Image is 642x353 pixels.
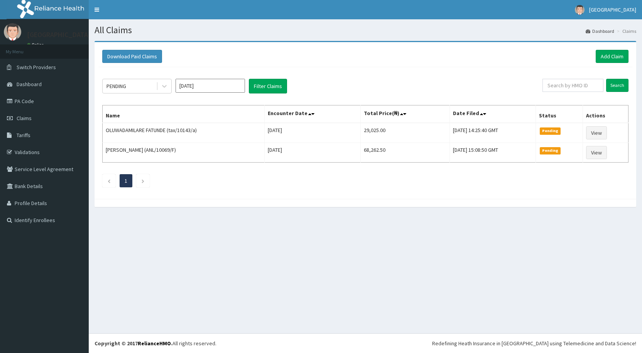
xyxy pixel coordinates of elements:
[265,123,361,143] td: [DATE]
[107,177,111,184] a: Previous page
[141,177,145,184] a: Next page
[265,143,361,163] td: [DATE]
[95,340,172,347] strong: Copyright © 2017 .
[596,50,628,63] a: Add Claim
[17,132,30,139] span: Tariffs
[265,105,361,123] th: Encounter Date
[540,127,561,134] span: Pending
[89,333,642,353] footer: All rights reserved.
[102,50,162,63] button: Download Paid Claims
[361,105,450,123] th: Total Price(₦)
[103,123,265,143] td: OLUWADAMILARE FATUNDE (tax/10143/a)
[536,105,583,123] th: Status
[586,126,607,139] a: View
[17,115,32,122] span: Claims
[615,28,636,34] li: Claims
[583,105,628,123] th: Actions
[249,79,287,93] button: Filter Claims
[450,143,536,163] td: [DATE] 15:08:50 GMT
[450,105,536,123] th: Date Filed
[540,147,561,154] span: Pending
[106,82,126,90] div: PENDING
[4,23,21,41] img: User Image
[361,123,450,143] td: 29,025.00
[138,340,171,347] a: RelianceHMO
[103,105,265,123] th: Name
[361,143,450,163] td: 68,262.50
[606,79,628,92] input: Search
[27,42,46,48] a: Online
[17,81,42,88] span: Dashboard
[575,5,585,15] img: User Image
[450,123,536,143] td: [DATE] 14:25:40 GMT
[95,25,636,35] h1: All Claims
[589,6,636,13] span: [GEOGRAPHIC_DATA]
[586,146,607,159] a: View
[542,79,603,92] input: Search by HMO ID
[103,143,265,163] td: [PERSON_NAME] (ANL/10069/F)
[27,31,91,38] p: [GEOGRAPHIC_DATA]
[586,28,614,34] a: Dashboard
[125,177,127,184] a: Page 1 is your current page
[432,339,636,347] div: Redefining Heath Insurance in [GEOGRAPHIC_DATA] using Telemedicine and Data Science!
[176,79,245,93] input: Select Month and Year
[17,64,56,71] span: Switch Providers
